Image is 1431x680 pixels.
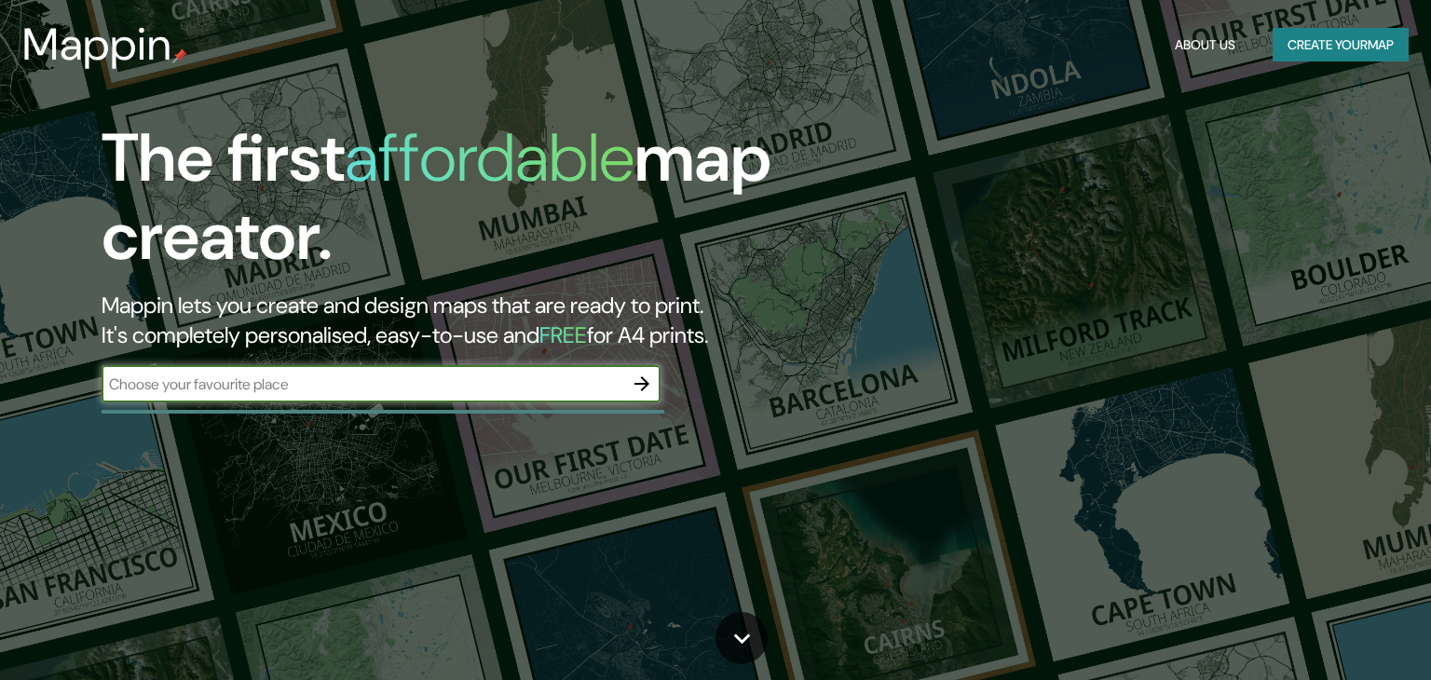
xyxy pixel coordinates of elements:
[1167,28,1243,62] button: About Us
[22,19,172,71] h3: Mappin
[345,115,634,201] h1: affordable
[1273,28,1409,62] button: Create yourmap
[539,320,587,349] h5: FREE
[102,119,817,291] h1: The first map creator.
[102,291,817,350] h2: Mappin lets you create and design maps that are ready to print. It's completely personalised, eas...
[172,48,187,63] img: mappin-pin
[102,374,623,395] input: Choose your favourite place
